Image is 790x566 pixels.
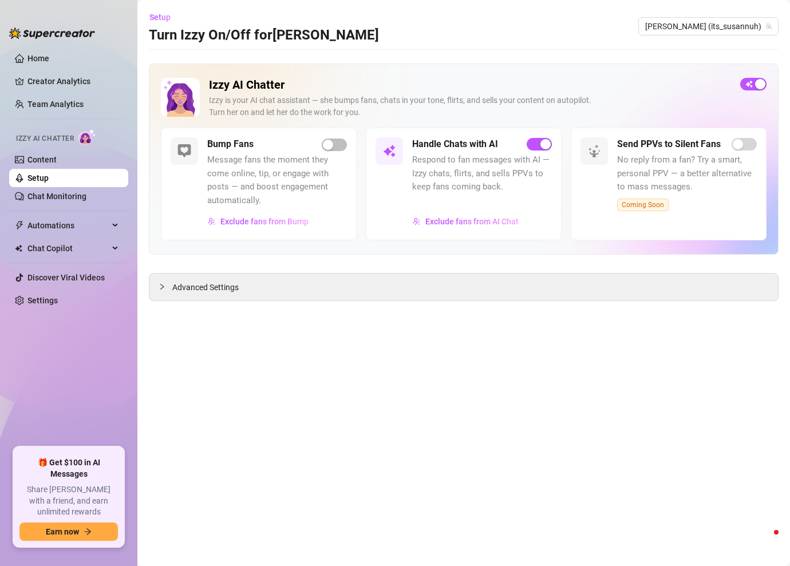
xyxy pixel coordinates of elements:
[27,54,49,63] a: Home
[159,283,165,290] span: collapsed
[617,199,669,211] span: Coming Soon
[159,280,172,293] div: collapsed
[413,217,421,225] img: svg%3e
[587,144,601,158] img: svg%3e
[78,129,96,145] img: AI Chatter
[209,78,731,92] h2: Izzy AI Chatter
[84,528,92,536] span: arrow-right
[19,484,118,518] span: Share [PERSON_NAME] with a friend, and earn unlimited rewards
[149,26,379,45] h3: Turn Izzy On/Off for [PERSON_NAME]
[15,221,24,230] span: thunderbolt
[207,212,309,231] button: Exclude fans from Bump
[617,137,721,151] h5: Send PPVs to Silent Fans
[209,94,731,118] div: Izzy is your AI chat assistant — she bumps fans, chats in your tone, flirts, and sells your conte...
[27,216,109,235] span: Automations
[27,239,109,258] span: Chat Copilot
[27,173,49,183] a: Setup
[16,133,74,144] span: Izzy AI Chatter
[412,212,519,231] button: Exclude fans from AI Chat
[149,13,171,22] span: Setup
[27,155,57,164] a: Content
[645,18,772,35] span: Susanna (its_susannuh)
[382,144,396,158] img: svg%3e
[27,296,58,305] a: Settings
[46,527,79,536] span: Earn now
[149,8,180,26] button: Setup
[172,281,239,294] span: Advanced Settings
[27,192,86,201] a: Chat Monitoring
[412,153,552,194] span: Respond to fan messages with AI — Izzy chats, flirts, and sells PPVs to keep fans coming back.
[177,144,191,158] img: svg%3e
[207,153,347,207] span: Message fans the moment they come online, tip, or engage with posts — and boost engagement automa...
[412,137,498,151] h5: Handle Chats with AI
[27,100,84,109] a: Team Analytics
[765,23,772,30] span: team
[27,273,105,282] a: Discover Viral Videos
[19,457,118,480] span: 🎁 Get $100 in AI Messages
[9,27,95,39] img: logo-BBDzfeDw.svg
[19,523,118,541] button: Earn nowarrow-right
[220,217,309,226] span: Exclude fans from Bump
[161,78,200,117] img: Izzy AI Chatter
[425,217,519,226] span: Exclude fans from AI Chat
[207,137,254,151] h5: Bump Fans
[27,72,119,90] a: Creator Analytics
[751,527,779,555] iframe: Intercom live chat
[208,217,216,225] img: svg%3e
[15,244,22,252] img: Chat Copilot
[617,153,757,194] span: No reply from a fan? Try a smart, personal PPV — a better alternative to mass messages.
